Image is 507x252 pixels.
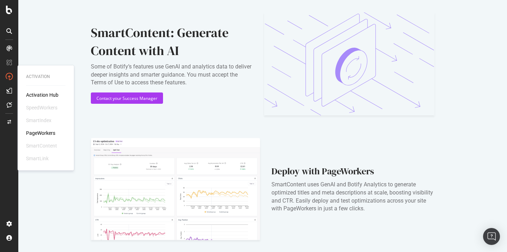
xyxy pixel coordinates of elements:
img: CbYad_7T.svg [264,12,434,115]
a: Activation Hub [26,91,58,98]
div: Contact your Success Manager [96,95,157,101]
div: SmartContent: Generate Content with AI [91,24,253,60]
div: SmartLink [26,155,49,162]
a: PageWorkers [26,130,55,137]
div: Open Intercom Messenger [483,228,500,245]
div: Activation [26,74,65,80]
button: Contact your Success Manager [91,92,163,104]
div: SmartIndex [26,117,51,124]
div: SmartContent uses GenAI and Botify Analytics to generate optimized titles and meta descriptions a... [271,181,434,213]
img: BbkXinRB.svg [91,138,260,240]
div: SmartContent [26,142,57,149]
div: Some of Botify’s features use GenAI and analytics data to deliver deeper insights and smarter gui... [91,63,253,87]
div: Deploy with PageWorkers [271,165,434,178]
div: SpeedWorkers [26,104,57,111]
